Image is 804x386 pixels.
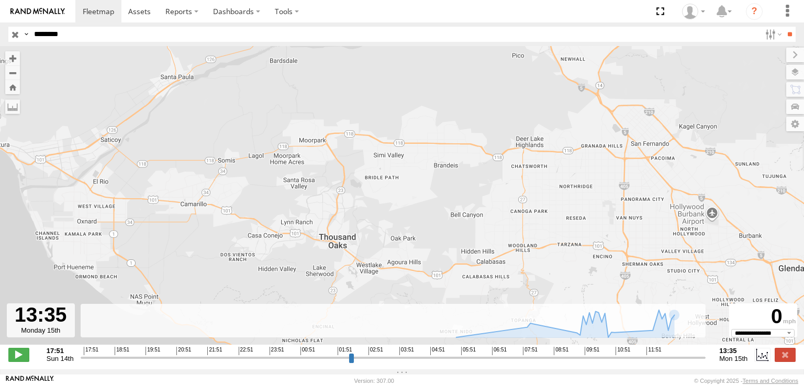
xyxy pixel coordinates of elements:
[646,347,661,355] span: 11:51
[399,347,414,355] span: 03:51
[719,355,747,362] span: Mon 15th Sep 2025
[6,376,54,386] a: Visit our Website
[585,347,599,355] span: 09:51
[270,347,284,355] span: 23:51
[22,27,30,42] label: Search Query
[300,347,315,355] span: 00:51
[5,80,20,94] button: Zoom Home
[430,347,445,355] span: 04:51
[5,99,20,114] label: Measure
[5,51,20,65] button: Zoom in
[523,347,538,355] span: 07:51
[146,347,160,355] span: 19:51
[678,4,709,19] div: Zulema McIntosch
[719,347,747,355] strong: 13:35
[10,8,65,15] img: rand-logo.svg
[616,347,630,355] span: 10:51
[775,348,796,361] label: Close
[492,347,507,355] span: 06:51
[694,378,798,384] div: © Copyright 2025 -
[8,348,29,361] label: Play/Stop
[354,378,394,384] div: Version: 307.00
[743,378,798,384] a: Terms and Conditions
[554,347,568,355] span: 08:51
[746,3,763,20] i: ?
[207,347,222,355] span: 21:51
[5,65,20,80] button: Zoom out
[461,347,476,355] span: 05:51
[731,305,796,329] div: 0
[368,347,383,355] span: 02:51
[84,347,98,355] span: 17:51
[239,347,253,355] span: 22:51
[338,347,352,355] span: 01:51
[115,347,129,355] span: 18:51
[761,27,784,42] label: Search Filter Options
[786,117,804,131] label: Map Settings
[176,347,191,355] span: 20:51
[47,347,74,355] strong: 17:51
[47,355,74,362] span: Sun 14th Sep 2025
